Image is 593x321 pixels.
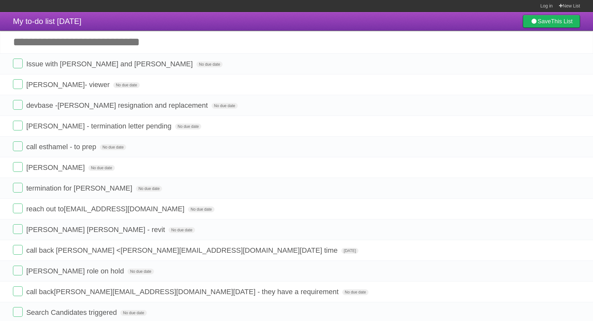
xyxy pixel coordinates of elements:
label: Done [13,266,23,275]
span: [PERSON_NAME] role on hold [26,267,126,275]
span: No due date [100,144,126,150]
span: No due date [212,103,238,109]
span: No due date [342,289,368,295]
label: Done [13,204,23,213]
span: Search Candidates triggered [26,308,118,316]
span: call back [PERSON_NAME][EMAIL_ADDRESS][DOMAIN_NAME] [DATE] - they have a requirement [26,288,340,296]
span: No due date [127,269,154,274]
span: No due date [88,165,115,171]
span: call back [PERSON_NAME] < [PERSON_NAME][EMAIL_ADDRESS][DOMAIN_NAME] [DATE] time [26,246,339,254]
span: Issue with [PERSON_NAME] and [PERSON_NAME] [26,60,194,68]
label: Done [13,162,23,172]
label: Done [13,286,23,296]
span: No due date [136,186,162,192]
a: SaveThis List [523,15,580,28]
span: [PERSON_NAME]- viewer [26,81,111,89]
span: [PERSON_NAME] [26,163,86,172]
span: No due date [188,206,214,212]
span: [PERSON_NAME] [PERSON_NAME] - revit [26,226,167,234]
label: Done [13,224,23,234]
span: [DATE] [341,248,359,254]
span: call esthamel - to prep [26,143,98,151]
b: This List [551,18,573,25]
span: [PERSON_NAME] - termination letter pending [26,122,173,130]
span: No due date [113,82,139,88]
span: No due date [169,227,195,233]
label: Done [13,100,23,110]
span: No due date [175,124,201,129]
label: Done [13,59,23,68]
label: Done [13,79,23,89]
label: Done [13,121,23,130]
span: My to-do list [DATE] [13,17,82,26]
label: Done [13,141,23,151]
span: No due date [120,310,147,316]
span: reach out to [EMAIL_ADDRESS][DOMAIN_NAME] [26,205,186,213]
label: Done [13,183,23,193]
span: No due date [196,61,223,67]
label: Done [13,307,23,317]
label: Done [13,245,23,255]
span: termination for [PERSON_NAME] [26,184,134,192]
span: devbase -[PERSON_NAME] resignation and replacement [26,101,209,109]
